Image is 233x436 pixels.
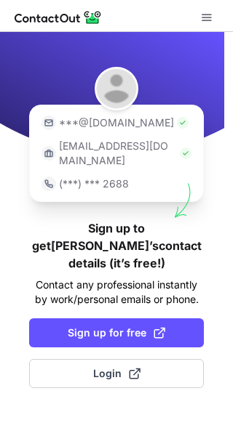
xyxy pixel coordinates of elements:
[93,366,141,381] span: Login
[42,177,56,191] img: https://contactout.com/extension/app/static/media/login-phone-icon.bacfcb865e29de816d437549d7f4cb...
[180,148,191,159] img: Check Icon
[59,116,174,130] p: ***@[DOMAIN_NAME]
[29,278,204,307] p: Contact any professional instantly by work/personal emails or phone.
[29,359,204,388] button: Login
[95,67,138,110] img: Jada George
[15,9,102,26] img: ContactOut v5.3.10
[177,117,189,129] img: Check Icon
[59,139,177,168] p: [EMAIL_ADDRESS][DOMAIN_NAME]
[29,318,204,347] button: Sign up for free
[42,116,56,130] img: https://contactout.com/extension/app/static/media/login-email-icon.f64bce713bb5cd1896fef81aa7b14a...
[42,146,56,161] img: https://contactout.com/extension/app/static/media/login-work-icon.638a5007170bc45168077fde17b29a1...
[29,219,204,272] h1: Sign up to get [PERSON_NAME]’s contact details (it’s free!)
[68,326,165,340] span: Sign up for free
